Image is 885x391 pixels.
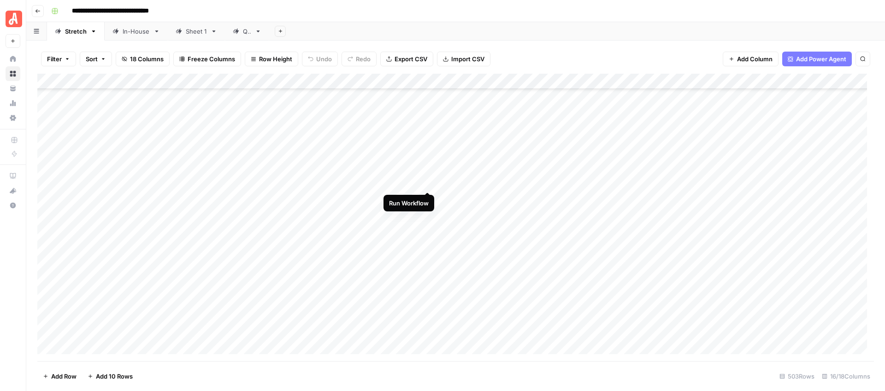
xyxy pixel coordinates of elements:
[6,52,20,66] a: Home
[782,52,852,66] button: Add Power Agent
[6,198,20,213] button: Help + Support
[389,198,429,208] div: Run Workflow
[259,54,292,64] span: Row Height
[6,7,20,30] button: Workspace: Angi
[123,27,150,36] div: In-House
[6,11,22,27] img: Angi Logo
[737,54,773,64] span: Add Column
[243,27,251,36] div: QA
[356,54,371,64] span: Redo
[37,369,82,384] button: Add Row
[6,96,20,111] a: Usage
[47,22,105,41] a: Stretch
[395,54,427,64] span: Export CSV
[316,54,332,64] span: Undo
[47,54,62,64] span: Filter
[342,52,377,66] button: Redo
[776,369,818,384] div: 503 Rows
[51,372,77,381] span: Add Row
[86,54,98,64] span: Sort
[168,22,225,41] a: Sheet 1
[173,52,241,66] button: Freeze Columns
[186,27,207,36] div: Sheet 1
[6,183,20,198] button: What's new?
[96,372,133,381] span: Add 10 Rows
[80,52,112,66] button: Sort
[105,22,168,41] a: In-House
[6,66,20,81] a: Browse
[82,369,138,384] button: Add 10 Rows
[302,52,338,66] button: Undo
[451,54,484,64] span: Import CSV
[818,369,874,384] div: 16/18 Columns
[41,52,76,66] button: Filter
[796,54,846,64] span: Add Power Agent
[65,27,87,36] div: Stretch
[225,22,269,41] a: QA
[6,81,20,96] a: Your Data
[130,54,164,64] span: 18 Columns
[437,52,490,66] button: Import CSV
[6,184,20,198] div: What's new?
[723,52,779,66] button: Add Column
[245,52,298,66] button: Row Height
[188,54,235,64] span: Freeze Columns
[6,169,20,183] a: AirOps Academy
[116,52,170,66] button: 18 Columns
[6,111,20,125] a: Settings
[380,52,433,66] button: Export CSV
